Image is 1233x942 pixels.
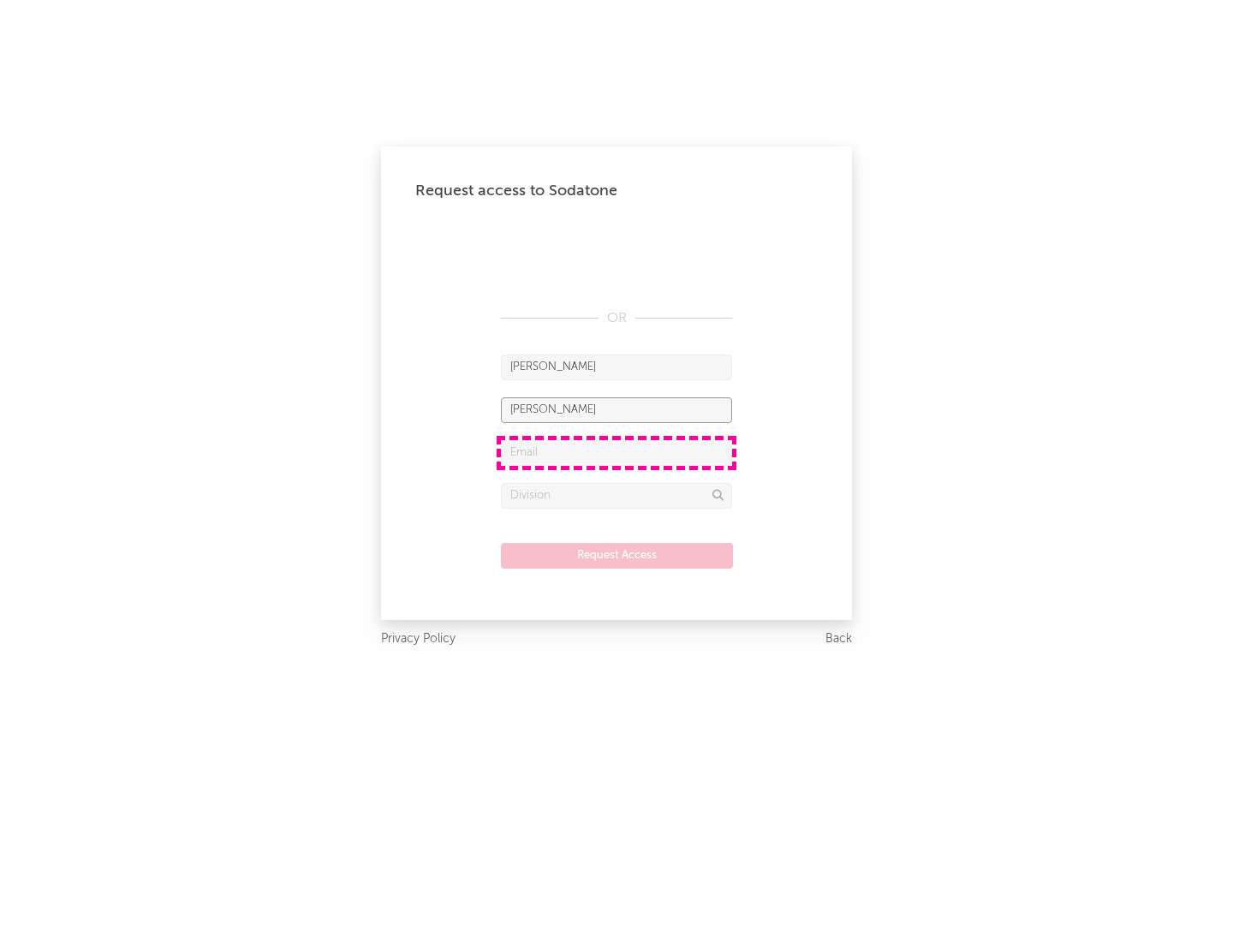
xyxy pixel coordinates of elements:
[825,629,852,650] a: Back
[501,440,732,466] input: Email
[501,308,732,329] div: OR
[501,543,733,569] button: Request Access
[381,629,456,650] a: Privacy Policy
[501,355,732,380] input: First Name
[415,181,818,201] div: Request access to Sodatone
[501,483,732,509] input: Division
[501,397,732,423] input: Last Name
